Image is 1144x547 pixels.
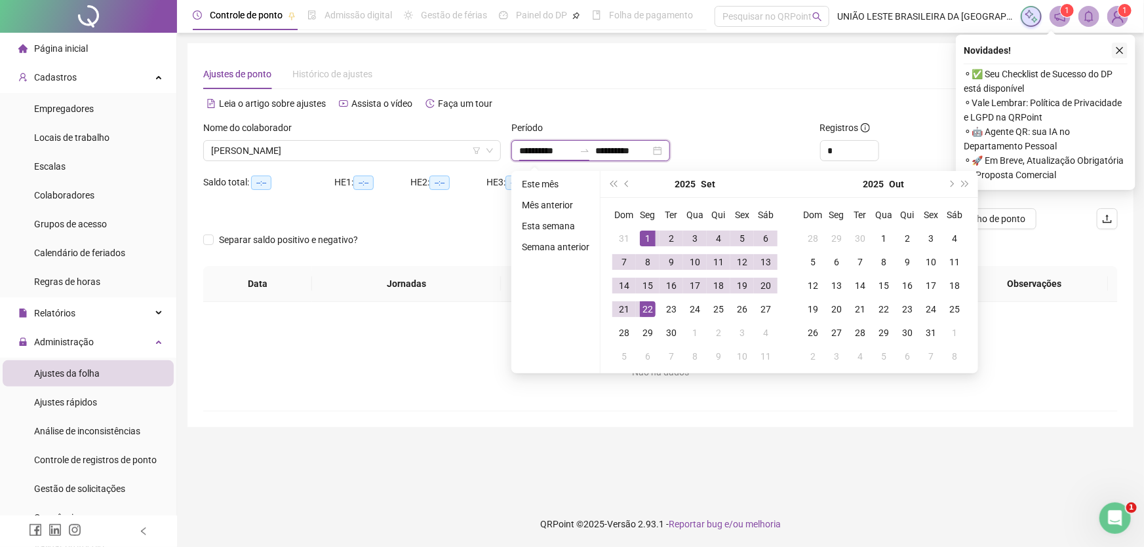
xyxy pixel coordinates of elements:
[660,321,683,345] td: 2025-09-30
[636,227,660,250] td: 2025-09-01
[872,345,896,368] td: 2025-11-05
[1102,214,1113,224] span: upload
[964,153,1128,182] span: ⚬ 🚀 Em Breve, Atualização Obrigatória de Proposta Comercial
[29,523,42,537] span: facebook
[825,227,848,250] td: 2025-09-29
[34,43,88,54] span: Página inicial
[872,274,896,297] td: 2025-10-15
[211,141,493,160] span: Tamires Santana Freitas
[669,519,781,529] span: Reportar bug e/ou melhoria
[730,321,754,345] td: 2025-10-03
[930,208,1036,229] button: Ver espelho de ponto
[805,349,821,364] div: 2
[636,345,660,368] td: 2025-10-06
[801,250,825,274] td: 2025-10-05
[18,44,28,53] span: home
[486,175,562,190] div: HE 3:
[947,349,962,364] div: 8
[683,227,707,250] td: 2025-09-03
[711,278,726,293] div: 18
[805,301,821,317] div: 19
[636,321,660,345] td: 2025-09-29
[872,250,896,274] td: 2025-10-08
[663,325,679,341] div: 30
[758,278,774,293] div: 20
[923,278,939,293] div: 17
[620,171,635,197] button: prev-year
[754,250,778,274] td: 2025-09-13
[754,274,778,297] td: 2025-09-20
[683,274,707,297] td: 2025-09-17
[848,321,872,345] td: 2025-10-28
[404,10,413,20] span: sun
[612,274,636,297] td: 2025-09-14
[829,325,844,341] div: 27
[1126,502,1137,513] span: 1
[943,321,966,345] td: 2025-11-01
[707,203,730,227] th: Qui
[1065,6,1070,15] span: 1
[616,278,632,293] div: 14
[943,345,966,368] td: 2025-11-08
[754,297,778,321] td: 2025-09-27
[663,301,679,317] div: 23
[486,147,494,155] span: down
[730,297,754,321] td: 2025-09-26
[947,254,962,270] div: 11
[872,321,896,345] td: 2025-10-29
[34,368,100,379] span: Ajustes da folha
[207,99,216,108] span: file-text
[687,278,703,293] div: 17
[34,337,94,347] span: Administração
[1099,502,1131,534] iframe: Intercom live chat
[734,349,750,364] div: 10
[660,250,683,274] td: 2025-09-09
[896,321,919,345] td: 2025-10-30
[1083,10,1095,22] span: bell
[203,121,300,135] label: Nome do colaborador
[863,171,884,197] button: year panel
[34,190,94,200] span: Colaboradores
[707,250,730,274] td: 2025-09-11
[683,321,707,345] td: 2025-10-01
[876,301,892,317] div: 22
[505,176,526,190] span: --:--
[612,345,636,368] td: 2025-10-05
[501,266,618,302] th: Entrada 1
[18,309,28,318] span: file
[219,98,326,109] span: Leia o artigo sobre ajustes
[18,73,28,82] span: user-add
[34,483,125,494] span: Gestão de solicitações
[943,297,966,321] td: 2025-10-25
[758,301,774,317] div: 27
[640,278,656,293] div: 15
[34,276,100,287] span: Regras de horas
[919,297,943,321] td: 2025-10-24
[947,278,962,293] div: 18
[861,123,870,132] span: info-circle
[943,171,958,197] button: next-year
[964,43,1011,58] span: Novidades !
[687,231,703,246] div: 3
[640,349,656,364] div: 6
[219,365,1102,379] div: Não há dados
[139,527,148,536] span: left
[730,250,754,274] td: 2025-09-12
[899,278,915,293] div: 16
[34,455,157,465] span: Controle de registros de ponto
[425,99,435,108] span: history
[848,297,872,321] td: 2025-10-21
[640,301,656,317] div: 22
[734,278,750,293] div: 19
[825,274,848,297] td: 2025-10-13
[899,349,915,364] div: 6
[307,10,317,20] span: file-done
[707,345,730,368] td: 2025-10-09
[580,145,590,156] span: to
[640,325,656,341] div: 29
[34,72,77,83] span: Cadastros
[805,325,821,341] div: 26
[876,231,892,246] div: 1
[711,325,726,341] div: 2
[947,301,962,317] div: 25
